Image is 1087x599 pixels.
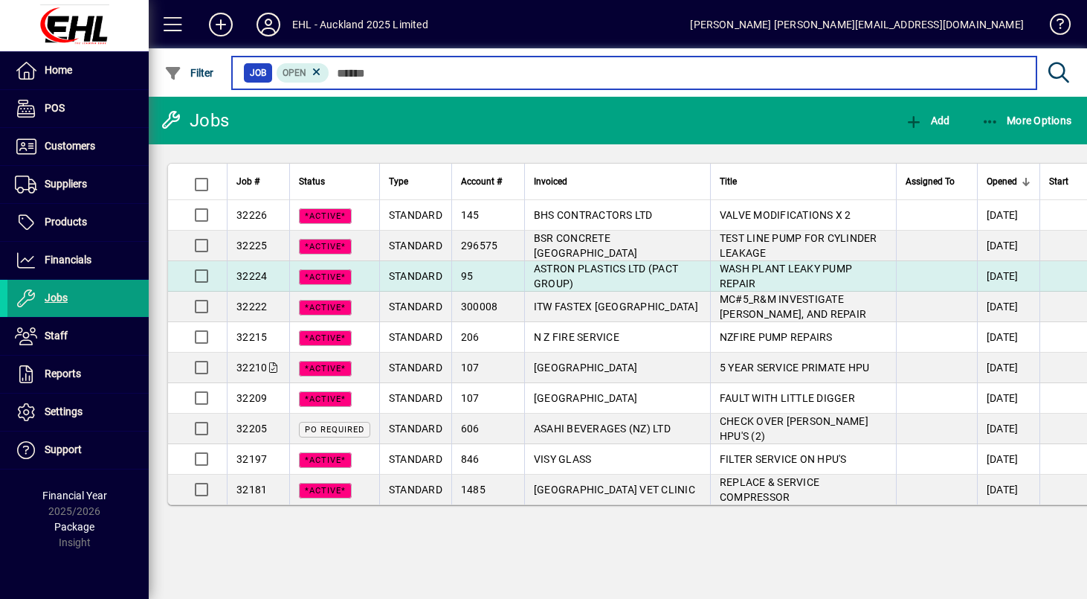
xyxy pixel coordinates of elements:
[978,107,1076,134] button: More Options
[977,292,1039,322] td: [DATE]
[977,322,1039,353] td: [DATE]
[534,301,698,313] span: ITW FASTEX [GEOGRAPHIC_DATA]
[461,331,480,343] span: 206
[7,394,149,431] a: Settings
[906,173,968,190] div: Assigned To
[987,173,1030,190] div: Opened
[236,209,267,221] span: 32226
[977,261,1039,292] td: [DATE]
[236,423,267,435] span: 32205
[42,490,107,502] span: Financial Year
[720,453,847,465] span: FILTER SERVICE ON HPU'S
[236,301,267,313] span: 32222
[236,173,280,190] div: Job #
[161,60,218,86] button: Filter
[7,356,149,393] a: Reports
[720,232,877,259] span: TEST LINE PUMP FOR CYLINDER LEAKAGE
[690,13,1024,36] div: [PERSON_NAME] [PERSON_NAME][EMAIL_ADDRESS][DOMAIN_NAME]
[534,423,671,435] span: ASAHI BEVERAGES (NZ) LTD
[534,453,592,465] span: VISY GLASS
[461,173,515,190] div: Account #
[389,392,442,404] span: STANDARD
[45,254,91,266] span: Financials
[7,432,149,469] a: Support
[534,173,567,190] span: Invoiced
[305,425,364,435] span: PO REQUIRED
[720,331,833,343] span: NZFIRE PUMP REPAIRS
[389,423,442,435] span: STANDARD
[236,173,259,190] span: Job #
[389,453,442,465] span: STANDARD
[977,414,1039,444] td: [DATE]
[389,331,442,343] span: STANDARD
[720,173,737,190] span: Title
[164,67,214,79] span: Filter
[236,484,267,496] span: 32181
[906,173,955,190] span: Assigned To
[981,115,1072,126] span: More Options
[236,331,267,343] span: 32215
[720,392,855,404] span: FAULT WITH LITTLE DIGGER
[534,484,695,496] span: [GEOGRAPHIC_DATA] VET CLINIC
[977,475,1039,504] td: [DATE]
[7,128,149,165] a: Customers
[236,453,267,465] span: 32197
[389,301,442,313] span: STANDARD
[720,293,866,320] span: MC#5_R&M INVESTIGATE [PERSON_NAME], AND REPAIR
[977,444,1039,475] td: [DATE]
[720,362,870,374] span: 5 YEAR SERVICE PRIMATE HPU
[45,216,87,228] span: Products
[987,173,1017,190] span: Opened
[277,63,329,83] mat-chip: Open Status: Open
[901,107,953,134] button: Add
[45,406,83,417] span: Settings
[461,392,480,404] span: 107
[534,209,653,221] span: BHS CONTRACTORS LTD
[389,362,442,374] span: STANDARD
[236,392,267,404] span: 32209
[45,443,82,455] span: Support
[1039,3,1068,51] a: Knowledge Base
[236,240,267,252] span: 32225
[461,484,486,496] span: 1485
[461,173,502,190] span: Account #
[977,231,1039,261] td: [DATE]
[461,453,480,465] span: 846
[977,353,1039,383] td: [DATE]
[7,318,149,355] a: Staff
[389,484,442,496] span: STANDARD
[461,240,498,252] span: 296575
[299,173,325,190] span: Status
[720,263,852,289] span: WASH PLANT LEAKY PUMP REPAIR
[54,521,94,533] span: Package
[461,362,480,374] span: 107
[1049,173,1068,190] span: Start
[250,65,266,80] span: Job
[283,68,306,78] span: Open
[45,292,68,304] span: Jobs
[45,368,81,379] span: Reports
[461,423,480,435] span: 606
[45,140,95,152] span: Customers
[534,263,678,289] span: ASTRON PLASTICS LTD (PACT GROUP)
[720,209,851,221] span: VALVE MODIFICATIONS X 2
[534,331,619,343] span: N Z FIRE SERVICE
[7,90,149,127] a: POS
[236,270,267,282] span: 32224
[1049,173,1082,190] div: Start
[534,232,637,259] span: BSR CONCRETE [GEOGRAPHIC_DATA]
[292,13,428,36] div: EHL - Auckland 2025 Limited
[160,109,229,132] div: Jobs
[389,173,408,190] span: Type
[534,362,637,374] span: [GEOGRAPHIC_DATA]
[45,178,87,190] span: Suppliers
[7,204,149,241] a: Products
[389,270,442,282] span: STANDARD
[236,362,267,374] span: 32210
[45,102,65,114] span: POS
[905,115,949,126] span: Add
[197,11,245,38] button: Add
[534,392,637,404] span: [GEOGRAPHIC_DATA]
[977,383,1039,414] td: [DATE]
[720,415,868,442] span: CHECK OVER [PERSON_NAME] HPU'S (2)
